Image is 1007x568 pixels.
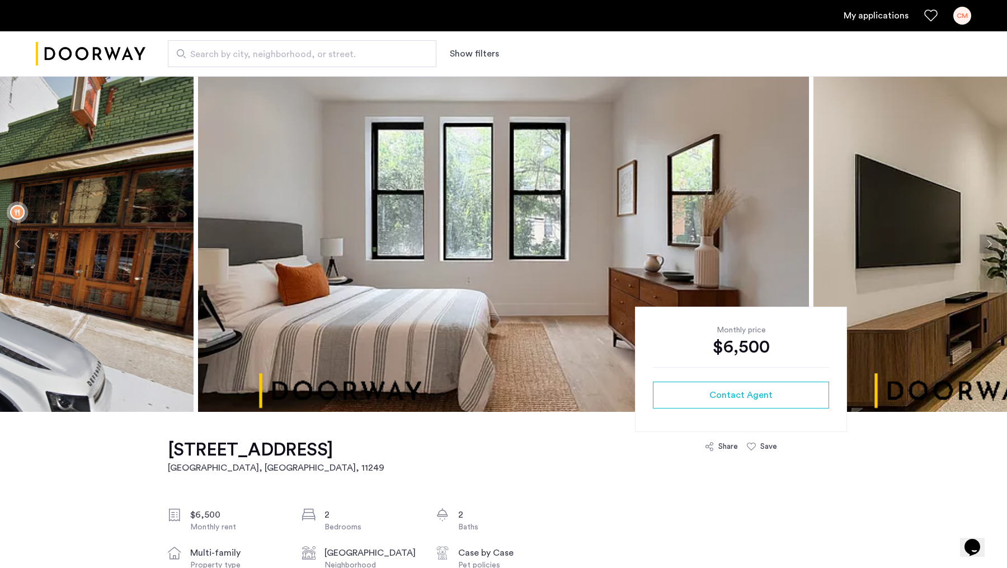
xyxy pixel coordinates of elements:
[36,33,145,75] img: logo
[458,546,552,560] div: Case by Case
[168,40,436,67] input: Apartment Search
[653,325,829,336] div: Monthly price
[324,546,418,560] div: [GEOGRAPHIC_DATA]
[953,7,971,25] div: CM
[190,508,284,522] div: $6,500
[36,33,145,75] a: Cazamio logo
[760,441,777,452] div: Save
[653,382,829,409] button: button
[844,9,909,22] a: My application
[980,234,999,254] button: Next apartment
[198,76,809,412] img: apartment
[960,523,996,557] iframe: chat widget
[168,461,384,475] h2: [GEOGRAPHIC_DATA], [GEOGRAPHIC_DATA] , 11249
[709,388,773,402] span: Contact Agent
[168,439,384,461] h1: [STREET_ADDRESS]
[8,234,27,254] button: Previous apartment
[458,522,552,533] div: Baths
[190,546,284,560] div: multi-family
[324,508,418,522] div: 2
[450,47,499,60] button: Show or hide filters
[190,48,405,61] span: Search by city, neighborhood, or street.
[924,9,938,22] a: Favorites
[718,441,738,452] div: Share
[168,439,384,475] a: [STREET_ADDRESS][GEOGRAPHIC_DATA], [GEOGRAPHIC_DATA], 11249
[190,522,284,533] div: Monthly rent
[458,508,552,522] div: 2
[324,522,418,533] div: Bedrooms
[653,336,829,358] div: $6,500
